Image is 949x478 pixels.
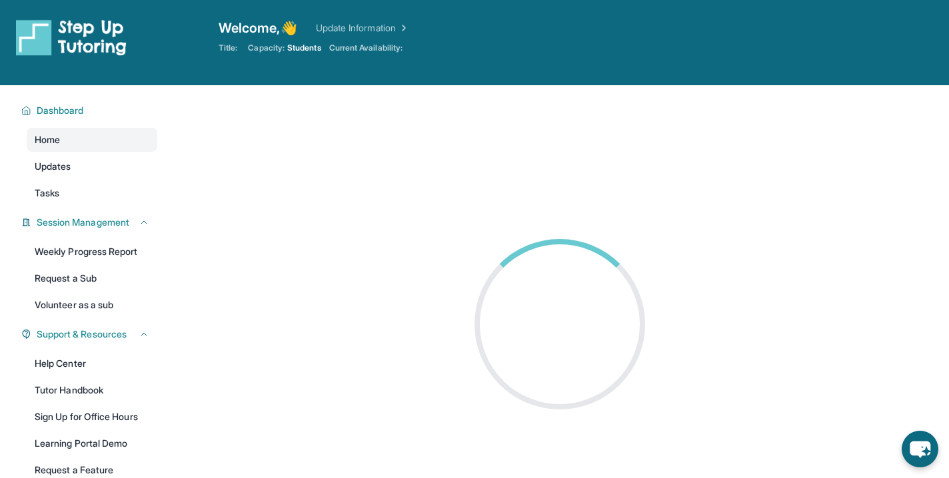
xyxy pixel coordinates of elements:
span: Capacity: [248,43,285,53]
a: Updates [27,154,157,178]
span: Session Management [37,216,129,229]
span: Tasks [35,186,59,200]
a: Tutor Handbook [27,378,157,402]
button: Support & Resources [31,328,149,341]
a: Help Center [27,352,157,375]
span: Title: [219,43,237,53]
span: Students [287,43,321,53]
span: Welcome, 👋 [219,19,297,37]
span: Current Availability: [329,43,403,53]
button: chat-button [902,431,938,467]
a: Volunteer as a sub [27,293,157,317]
a: Home [27,128,157,152]
button: Session Management [31,216,149,229]
a: Learning Portal Demo [27,431,157,455]
a: Sign Up for Office Hours [27,405,157,429]
span: Home [35,133,60,146]
a: Request a Sub [27,266,157,290]
span: Support & Resources [37,328,127,341]
span: Updates [35,160,71,173]
span: Dashboard [37,104,84,117]
button: Dashboard [31,104,149,117]
a: Update Information [316,21,409,35]
img: Chevron Right [396,21,409,35]
img: logo [16,19,127,56]
a: Tasks [27,181,157,205]
a: Weekly Progress Report [27,240,157,264]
